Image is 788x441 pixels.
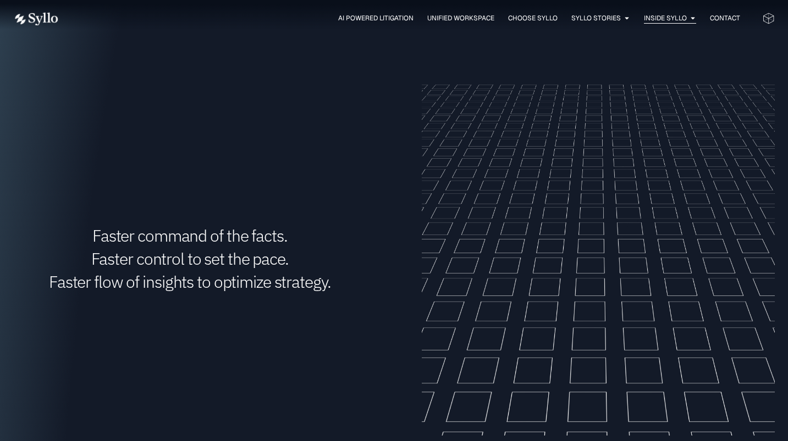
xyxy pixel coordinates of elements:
nav: Menu [80,13,740,24]
h1: Faster command of the facts. Faster control to set the pace. Faster flow of insights to optimize ... [13,224,367,293]
a: Unified Workspace [427,13,494,23]
a: Choose Syllo [508,13,558,23]
img: white logo [13,12,58,26]
a: Syllo Stories [571,13,621,23]
a: Contact [710,13,740,23]
a: Inside Syllo [644,13,687,23]
a: AI Powered Litigation [338,13,414,23]
div: Menu Toggle [80,13,740,24]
